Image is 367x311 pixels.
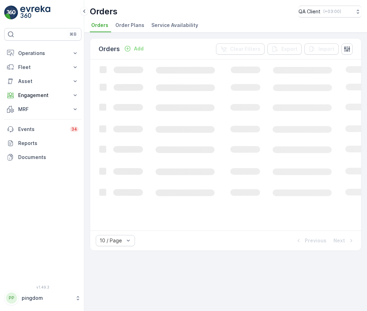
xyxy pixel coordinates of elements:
button: Previous [294,236,327,245]
p: MRF [18,106,67,113]
p: Reports [18,140,79,147]
p: Asset [18,78,67,85]
a: Documents [4,150,81,164]
button: MRF [4,102,81,116]
img: logo [4,6,18,20]
a: Events34 [4,122,81,136]
span: v 1.49.3 [4,285,81,289]
button: Asset [4,74,81,88]
p: Previous [305,237,326,244]
button: PPpingdom [4,291,81,305]
div: PP [6,292,17,304]
p: Orders [99,44,120,54]
p: Clear Filters [230,46,260,53]
p: Next [333,237,345,244]
p: Orders [90,6,117,17]
p: Documents [18,154,79,161]
p: ( +03:00 ) [323,9,341,14]
a: Reports [4,136,81,150]
p: ⌘B [70,32,77,37]
p: 34 [71,126,77,132]
p: Fleet [18,64,67,71]
button: Engagement [4,88,81,102]
p: Export [281,46,297,53]
button: Import [304,43,339,55]
p: Engagement [18,92,67,99]
p: QA Client [298,8,321,15]
p: Operations [18,50,67,57]
button: QA Client(+03:00) [298,6,361,18]
span: Service Availability [151,22,198,29]
button: Clear Filters [216,43,265,55]
button: Next [333,236,355,245]
button: Add [121,44,146,53]
span: Order Plans [115,22,144,29]
img: logo_light-DOdMpM7g.png [20,6,50,20]
button: Export [267,43,302,55]
p: Events [18,126,66,133]
p: Import [318,46,334,53]
button: Operations [4,46,81,60]
span: Orders [91,22,108,29]
button: Fleet [4,60,81,74]
p: Add [134,45,144,52]
p: pingdom [22,295,72,302]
